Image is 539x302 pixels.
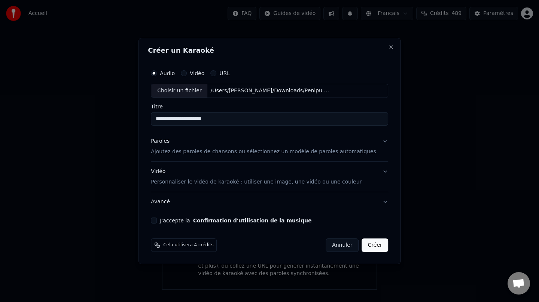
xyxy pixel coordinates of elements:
div: Vidéo [151,168,362,186]
label: URL [219,71,230,76]
label: Titre [151,104,388,109]
div: Choisir un fichier [151,84,207,98]
div: /Users/[PERSON_NAME]/Downloads/Penipu Hati-[PERSON_NAME].m4a [208,87,335,95]
p: Personnaliser le vidéo de karaoké : utiliser une image, une vidéo ou une couleur [151,178,362,186]
button: Annuler [326,238,359,252]
button: J'accepte la [193,218,312,223]
label: Vidéo [190,71,204,76]
button: Créer [362,238,388,252]
span: Cela utilisera 4 crédits [163,242,213,248]
div: Paroles [151,138,170,145]
p: Ajoutez des paroles de chansons ou sélectionnez un modèle de paroles automatiques [151,148,376,155]
button: ParolesAjoutez des paroles de chansons ou sélectionnez un modèle de paroles automatiques [151,132,388,161]
label: Audio [160,71,175,76]
button: Avancé [151,192,388,212]
button: VidéoPersonnaliser le vidéo de karaoké : utiliser une image, une vidéo ou une couleur [151,162,388,192]
label: J'accepte la [160,218,311,223]
h2: Créer un Karaoké [148,47,391,54]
